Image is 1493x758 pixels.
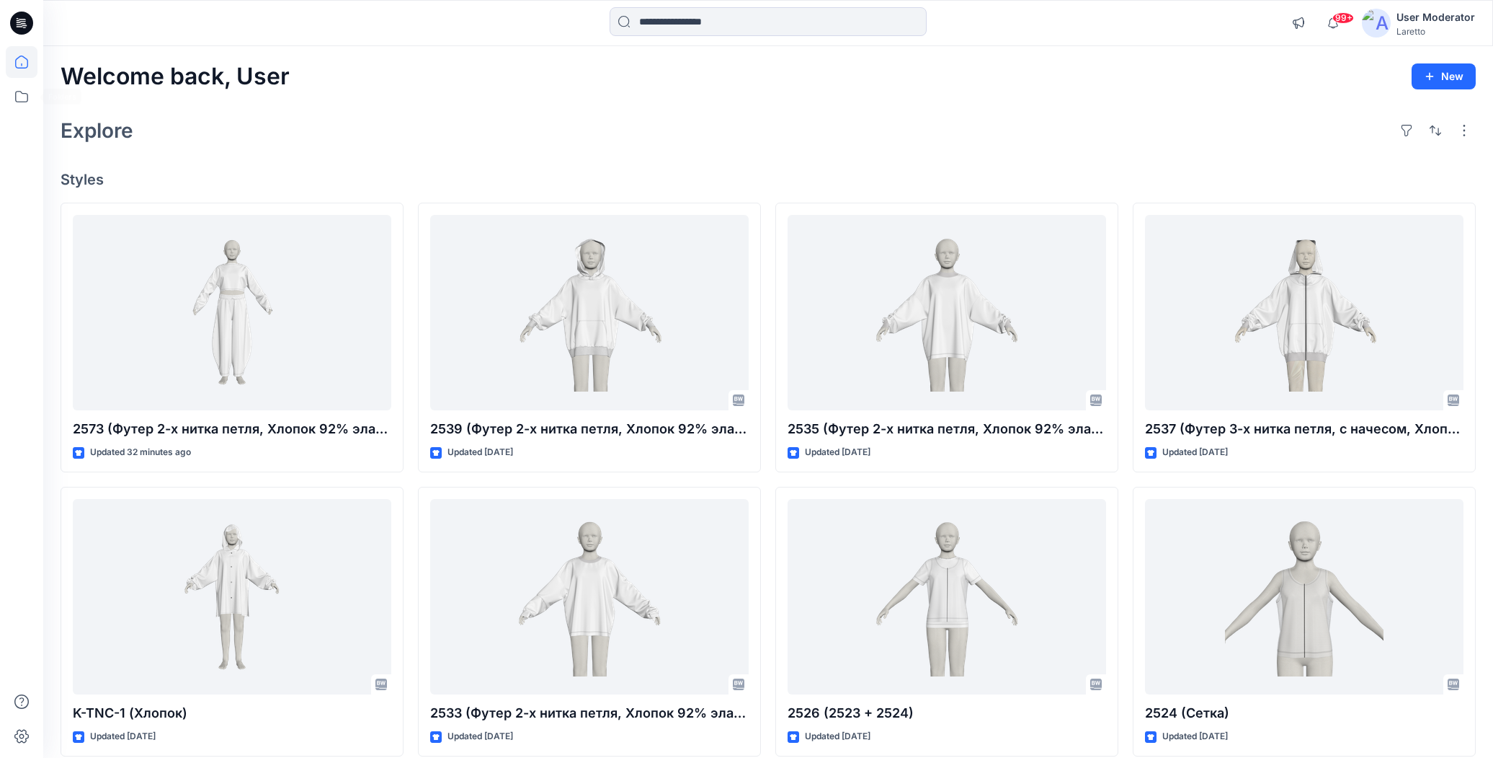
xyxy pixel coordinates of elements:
p: 2535 (Футер 2-х нитка петля, Хлопок 92% эластан 8%) [788,419,1106,439]
a: 2537 (Футер 3-х нитка петля, с начесом, Хлопок 80%, Полиэстер 20%) [1145,215,1463,411]
h4: Styles [61,171,1476,188]
span: 99+ [1332,12,1354,24]
p: Updated [DATE] [1162,729,1228,744]
p: 2537 (Футер 3-х нитка петля, с начесом, Хлопок 80%, Полиэстер 20%) [1145,419,1463,439]
a: 2526 (2523 + 2524) [788,499,1106,695]
a: K-TNC-1 (Хлопок) [73,499,391,695]
p: K-TNC-1 (Хлопок) [73,703,391,723]
p: Updated [DATE] [447,445,513,460]
a: 2524 (Сетка) [1145,499,1463,695]
div: User Moderator [1396,9,1475,26]
p: 2533 (Футер 2-х нитка петля, Хлопок 92% эластан 8%) [430,703,749,723]
p: 2526 (2523 + 2524) [788,703,1106,723]
p: 2539 (Футер 2-х нитка петля, Хлопок 92% эластан 8%) [430,419,749,439]
h2: Welcome back, User [61,63,290,90]
p: Updated [DATE] [805,445,870,460]
h2: Explore [61,119,133,142]
a: 2533 (Футер 2-х нитка петля, Хлопок 92% эластан 8%) [430,499,749,695]
a: 2573 (Футер 2-х нитка петля, Хлопок 92% эластан 8%) [73,215,391,411]
p: Updated [DATE] [90,729,156,744]
p: Updated 32 minutes ago [90,445,191,460]
p: 2573 (Футер 2-х нитка петля, Хлопок 92% эластан 8%) [73,419,391,439]
p: Updated [DATE] [447,729,513,744]
p: Updated [DATE] [805,729,870,744]
a: 2539 (Футер 2-х нитка петля, Хлопок 92% эластан 8%) [430,215,749,411]
div: Laretto [1396,26,1475,37]
img: avatar [1362,9,1391,38]
p: 2524 (Сетка) [1145,703,1463,723]
button: New [1412,63,1476,89]
a: 2535 (Футер 2-х нитка петля, Хлопок 92% эластан 8%) [788,215,1106,411]
p: Updated [DATE] [1162,445,1228,460]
